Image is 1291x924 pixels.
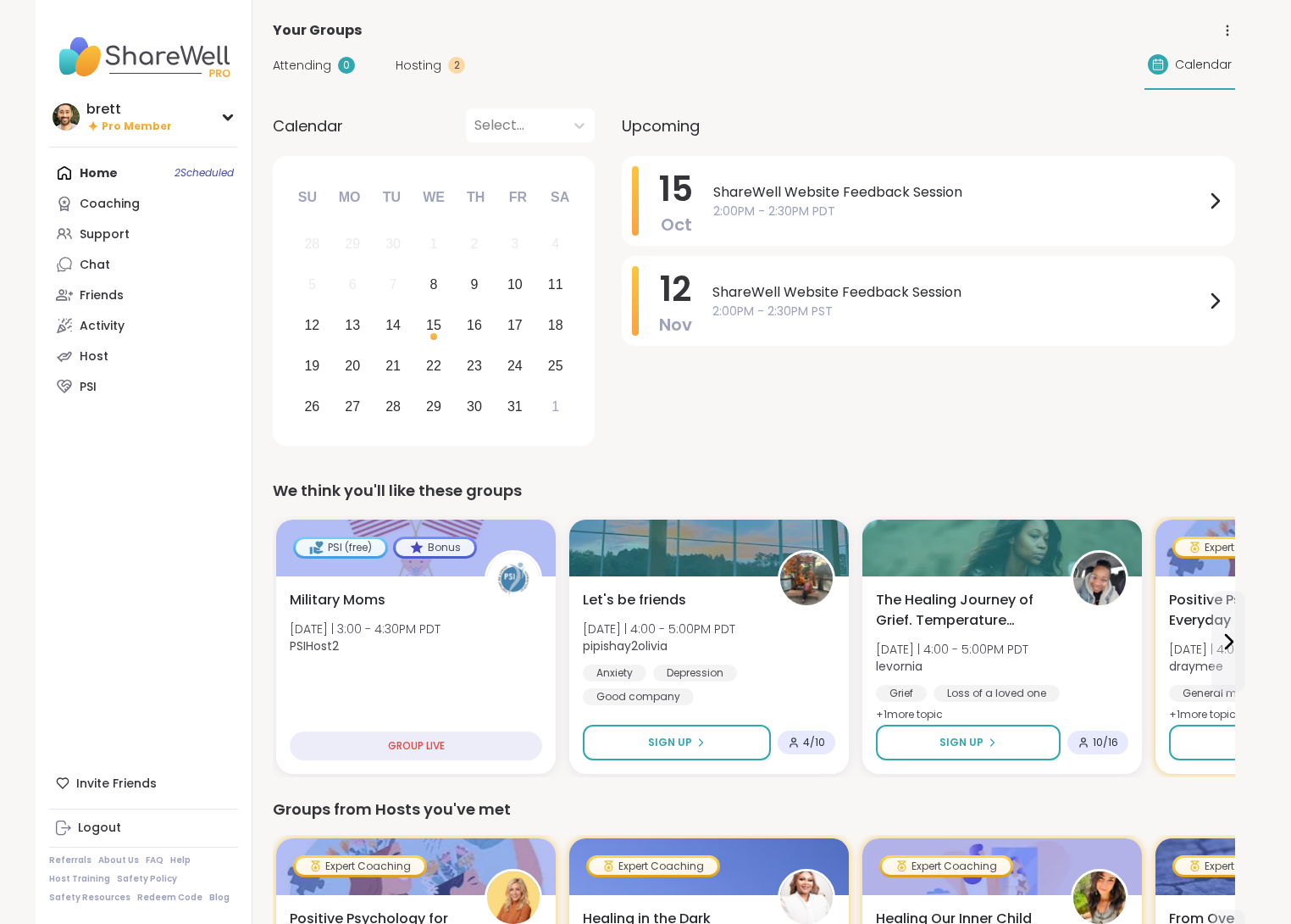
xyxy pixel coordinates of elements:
[467,395,482,418] div: 30
[304,232,319,255] div: 28
[345,354,360,377] div: 20
[583,725,771,760] button: Sign Up
[583,621,735,637] span: [DATE] | 4:00 - 5:00PM PDT
[1175,56,1232,74] span: Calendar
[457,308,493,344] div: Choose Thursday, October 16th, 2025
[345,314,360,337] div: 13
[876,685,927,702] div: Grief
[117,873,177,885] a: Safety Policy
[803,736,825,749] span: 4 / 10
[496,267,533,303] div: Choose Friday, October 10th, 2025
[551,395,559,418] div: 1
[385,232,401,255] div: 30
[290,590,385,610] span: Military Moms
[876,658,923,675] b: levornia
[375,348,412,384] div: Choose Tuesday, October 21st, 2025
[49,768,238,799] div: Invite Friends
[430,232,438,255] div: 1
[349,273,357,296] div: 6
[294,308,330,344] div: Choose Sunday, October 12th, 2025
[661,213,692,237] span: Oct
[291,224,575,426] div: month 2025-10
[49,280,238,310] a: Friends
[622,114,700,137] span: Upcoming
[712,282,1205,303] span: ShareWell Website Feedback Session
[396,57,441,75] span: Hosting
[457,226,493,263] div: Not available Thursday, October 2nd, 2025
[882,858,1011,875] div: Expert Coaching
[273,114,343,137] span: Calendar
[426,395,441,418] div: 29
[507,273,523,296] div: 10
[713,203,1205,220] span: 2:00PM - 2:30PM PDT
[876,590,1052,631] span: The Healing Journey of Grief. Temperature Check.
[338,57,355,74] div: 0
[548,354,563,377] div: 25
[780,553,833,605] img: pipishay2olivia
[713,182,1205,203] span: ShareWell Website Feedback Session
[507,395,523,418] div: 31
[308,273,316,296] div: 5
[335,348,371,384] div: Choose Monday, October 20th, 2025
[712,303,1205,320] span: 2:00PM - 2:30PM PST
[296,858,424,875] div: Expert Coaching
[294,388,330,425] div: Choose Sunday, October 26th, 2025
[390,273,397,296] div: 7
[304,354,319,377] div: 19
[49,854,91,866] a: Referrals
[583,688,694,705] div: Good company
[49,27,238,86] img: ShareWell Nav Logo
[273,798,1235,821] div: Groups from Hosts you've met
[80,379,97,396] div: PSI
[551,232,559,255] div: 4
[537,388,573,425] div: Choose Saturday, November 1st, 2025
[660,265,691,313] span: 12
[939,735,983,750] span: Sign Up
[345,232,360,255] div: 29
[294,267,330,303] div: Not available Sunday, October 5th, 2025
[583,665,646,682] div: Anxiety
[876,725,1061,760] button: Sign Up
[499,179,536,216] div: Fr
[1073,553,1126,605] img: levornia
[496,388,533,425] div: Choose Friday, October 31st, 2025
[780,871,833,924] img: Shawnti
[78,820,121,837] div: Logout
[335,226,371,263] div: Not available Monday, September 29th, 2025
[511,232,518,255] div: 3
[273,479,1235,503] div: We think you'll like these groups
[934,685,1060,702] div: Loss of a loved one
[457,179,495,216] div: Th
[49,873,110,885] a: Host Training
[537,267,573,303] div: Choose Saturday, October 11th, 2025
[416,308,452,344] div: Choose Wednesday, October 15th, 2025
[335,267,371,303] div: Not available Monday, October 6th, 2025
[49,219,238,249] a: Support
[457,348,493,384] div: Choose Thursday, October 23rd, 2025
[170,854,191,866] a: Help
[659,313,692,337] span: Nov
[304,395,319,418] div: 26
[416,226,452,263] div: Not available Wednesday, October 1st, 2025
[537,348,573,384] div: Choose Saturday, October 25th, 2025
[49,371,238,402] a: PSI
[426,354,441,377] div: 22
[467,314,482,337] div: 16
[416,348,452,384] div: Choose Wednesday, October 22nd, 2025
[330,179,368,216] div: Mo
[416,267,452,303] div: Choose Wednesday, October 8th, 2025
[86,100,172,119] div: brett
[1093,736,1118,749] span: 10 / 16
[548,314,563,337] div: 18
[548,273,563,296] div: 11
[457,267,493,303] div: Choose Thursday, October 9th, 2025
[102,120,172,134] span: Pro Member
[273,57,331,75] span: Attending
[426,314,441,337] div: 15
[653,665,737,682] div: Depression
[537,308,573,344] div: Choose Saturday, October 18th, 2025
[209,892,230,904] a: Blog
[345,395,360,418] div: 27
[304,314,319,337] div: 12
[80,287,124,304] div: Friends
